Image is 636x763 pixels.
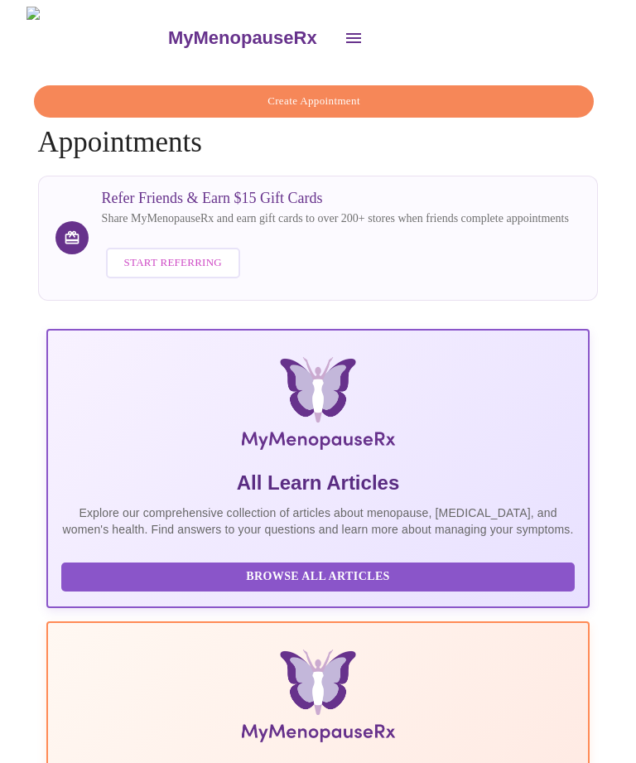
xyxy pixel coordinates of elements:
[142,650,493,749] img: Menopause Manual
[26,7,166,69] img: MyMenopauseRx Logo
[166,9,333,67] a: MyMenopauseRx
[124,254,222,273] span: Start Referring
[34,85,595,118] button: Create Appointment
[168,27,317,49] h3: MyMenopauseRx
[61,568,580,582] a: Browse All Articles
[53,92,576,111] span: Create Appointment
[102,239,244,287] a: Start Referring
[61,505,576,538] p: Explore our comprehensive collection of articles about menopause, [MEDICAL_DATA], and women's hea...
[61,563,576,592] button: Browse All Articles
[102,190,569,207] h3: Refer Friends & Earn $15 Gift Cards
[334,18,373,58] button: open drawer
[61,470,576,496] h5: All Learn Articles
[102,210,569,227] p: Share MyMenopauseRx and earn gift cards to over 200+ stores when friends complete appointments
[38,85,599,159] h4: Appointments
[142,357,493,456] img: MyMenopauseRx Logo
[106,248,240,278] button: Start Referring
[78,567,559,587] span: Browse All Articles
